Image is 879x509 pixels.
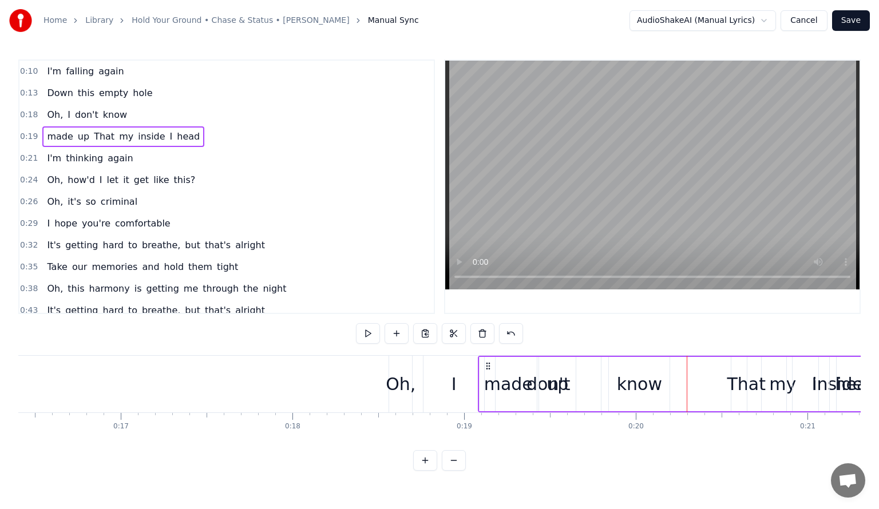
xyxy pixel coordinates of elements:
[93,130,116,143] span: That
[769,371,796,397] div: my
[98,86,129,100] span: empty
[386,371,415,397] div: Oh,
[242,282,259,295] span: the
[204,304,232,317] span: that's
[46,217,51,230] span: I
[46,260,68,273] span: Take
[20,153,38,164] span: 0:21
[141,238,181,252] span: breathe,
[66,173,96,186] span: how'd
[90,260,138,273] span: memories
[20,174,38,186] span: 0:24
[452,371,457,397] div: I
[66,108,72,121] span: I
[77,86,96,100] span: this
[368,15,419,26] span: Manual Sync
[457,422,472,431] div: 0:19
[20,88,38,99] span: 0:13
[137,130,166,143] span: inside
[88,282,130,295] span: harmony
[46,173,64,186] span: Oh,
[262,282,287,295] span: night
[43,15,419,26] nav: breadcrumb
[183,282,199,295] span: me
[127,238,138,252] span: to
[118,130,134,143] span: my
[141,260,160,273] span: and
[20,283,38,295] span: 0:38
[831,463,865,498] div: Open chat
[20,109,38,121] span: 0:18
[133,173,150,186] span: get
[127,304,138,317] span: to
[114,217,172,230] span: comfortable
[187,260,213,273] span: them
[216,260,239,273] span: tight
[122,173,130,186] span: it
[835,371,878,397] div: head
[9,9,32,32] img: youka
[285,422,300,431] div: 0:18
[65,152,104,165] span: thinking
[64,238,99,252] span: getting
[43,15,67,26] a: Home
[106,152,134,165] span: again
[20,305,38,316] span: 0:43
[106,173,120,186] span: let
[184,304,201,317] span: but
[77,130,90,143] span: up
[20,66,38,77] span: 0:10
[20,196,38,208] span: 0:26
[204,238,232,252] span: that's
[46,282,64,295] span: Oh,
[46,304,62,317] span: It's
[132,15,349,26] a: Hold Your Ground • Chase & Status • [PERSON_NAME]
[46,86,74,100] span: Down
[173,173,197,186] span: this?
[85,15,113,26] a: Library
[102,108,128,121] span: know
[832,10,870,31] button: Save
[46,195,64,208] span: Oh,
[163,260,185,273] span: hold
[100,195,138,208] span: criminal
[484,371,533,397] div: made
[152,173,170,186] span: like
[66,282,85,295] span: this
[101,238,124,252] span: hard
[71,260,89,273] span: our
[201,282,240,295] span: through
[628,422,644,431] div: 0:20
[20,131,38,142] span: 0:19
[46,65,62,78] span: I'm
[145,282,180,295] span: getting
[132,86,153,100] span: hole
[141,304,181,317] span: breathe,
[98,173,104,186] span: I
[727,371,766,397] div: That
[74,108,100,121] span: don't
[101,304,124,317] span: hard
[20,261,38,273] span: 0:35
[20,240,38,251] span: 0:32
[184,238,201,252] span: but
[46,130,74,143] span: made
[133,282,143,295] span: is
[20,218,38,229] span: 0:29
[46,238,62,252] span: It's
[46,152,62,165] span: I'm
[85,195,97,208] span: so
[66,195,82,208] span: it's
[113,422,129,431] div: 0:17
[64,304,99,317] span: getting
[53,217,78,230] span: hope
[234,304,266,317] span: alright
[65,65,95,78] span: falling
[800,422,815,431] div: 0:21
[46,108,64,121] span: Oh,
[781,10,827,31] button: Cancel
[81,217,112,230] span: you're
[97,65,125,78] span: again
[234,238,266,252] span: alright
[547,371,568,397] div: up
